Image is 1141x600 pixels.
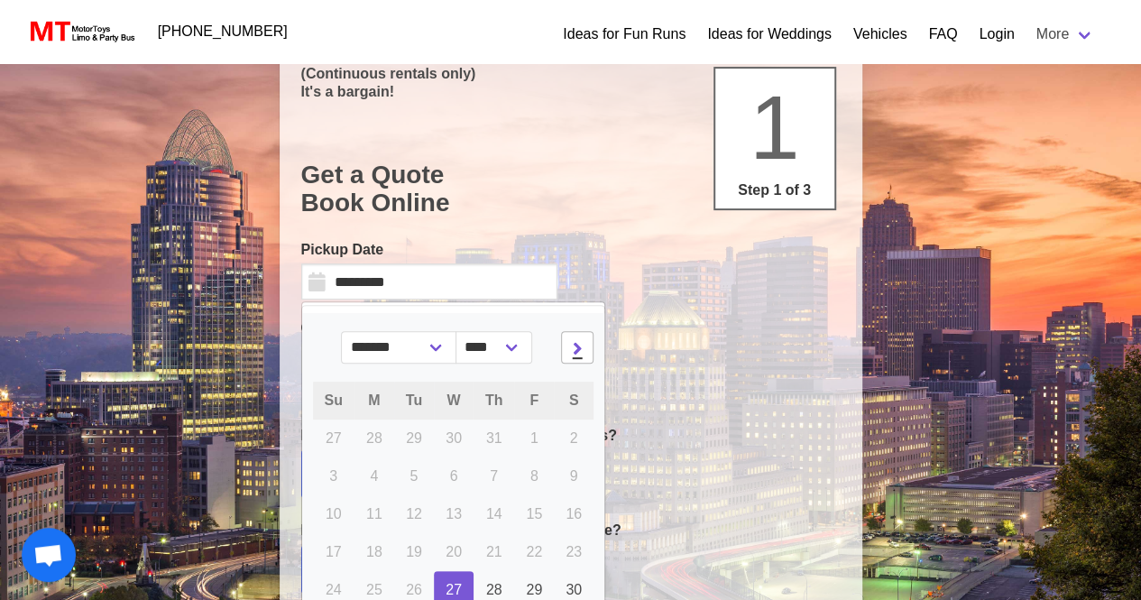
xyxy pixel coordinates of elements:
[366,506,382,522] span: 11
[25,19,136,44] img: MotorToys Logo
[446,392,460,408] span: W
[368,392,380,408] span: M
[486,430,502,446] span: 31
[325,392,343,408] span: Su
[750,77,800,178] span: 1
[301,239,557,261] label: Pickup Date
[406,430,422,446] span: 29
[530,430,538,446] span: 1
[853,23,907,45] a: Vehicles
[486,582,502,597] span: 28
[526,544,542,559] span: 22
[486,506,502,522] span: 14
[301,83,841,100] p: It's a bargain!
[526,506,542,522] span: 15
[406,582,422,597] span: 26
[569,392,579,408] span: S
[370,468,378,484] span: 4
[563,23,686,45] a: Ideas for Fun Runs
[446,506,462,522] span: 13
[326,430,342,446] span: 27
[566,544,582,559] span: 23
[406,506,422,522] span: 12
[326,506,342,522] span: 10
[366,430,382,446] span: 28
[326,544,342,559] span: 17
[409,468,418,484] span: 5
[326,582,342,597] span: 24
[446,430,462,446] span: 30
[450,468,458,484] span: 6
[301,65,841,82] p: (Continuous rentals only)
[366,544,382,559] span: 18
[530,468,538,484] span: 8
[446,582,462,597] span: 27
[979,23,1014,45] a: Login
[1026,16,1105,52] a: More
[406,392,422,408] span: Tu
[366,582,382,597] span: 25
[490,468,498,484] span: 7
[526,582,542,597] span: 29
[329,468,337,484] span: 3
[928,23,957,45] a: FAQ
[529,392,538,408] span: F
[22,528,76,582] a: Open chat
[406,544,422,559] span: 19
[301,161,841,217] h1: Get a Quote Book Online
[722,180,827,201] p: Step 1 of 3
[570,468,578,484] span: 9
[147,14,299,50] a: [PHONE_NUMBER]
[707,23,832,45] a: Ideas for Weddings
[485,392,503,408] span: Th
[566,582,582,597] span: 30
[566,506,582,522] span: 16
[570,430,578,446] span: 2
[486,544,502,559] span: 21
[446,544,462,559] span: 20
